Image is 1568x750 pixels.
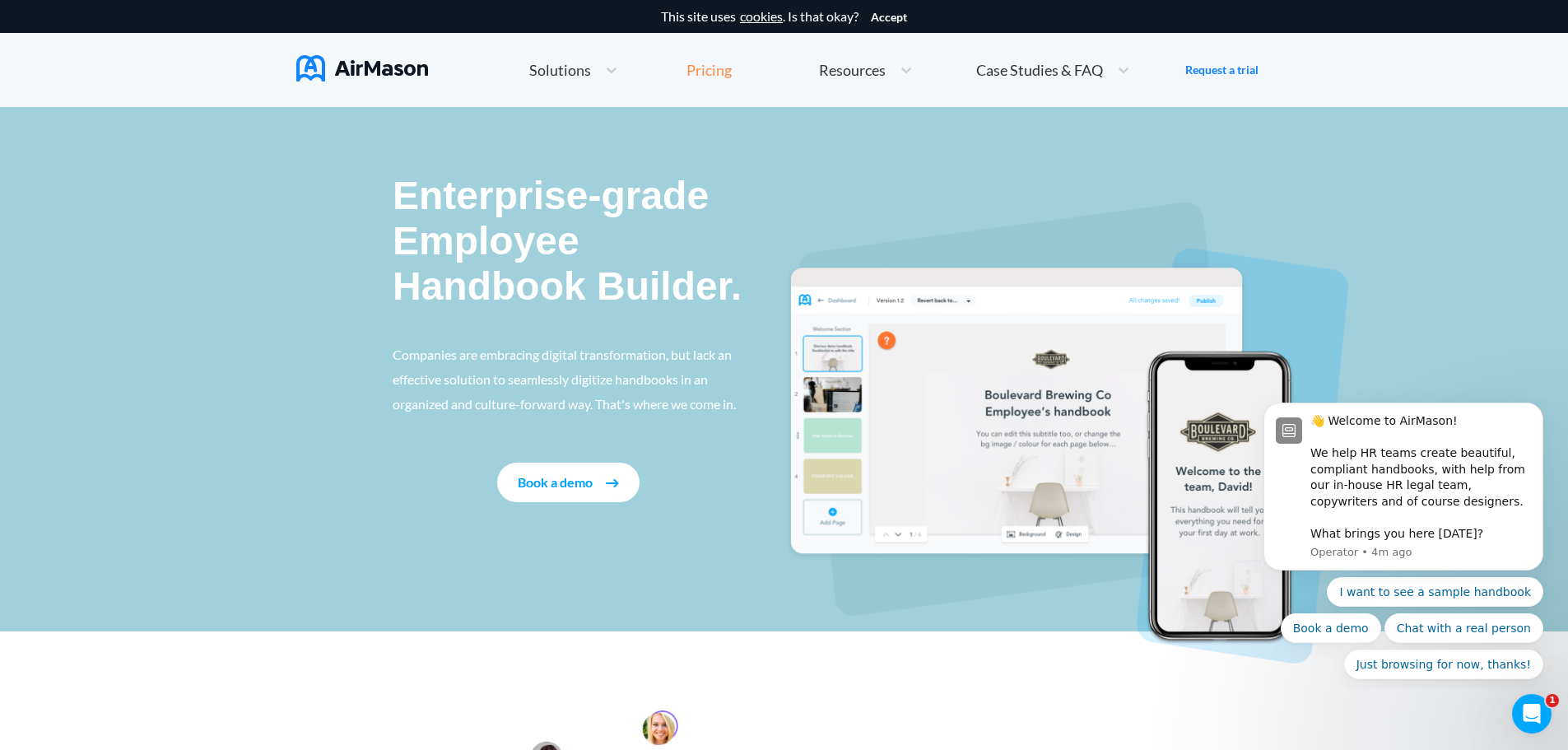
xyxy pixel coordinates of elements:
iframe: Intercom notifications message [1239,388,1568,689]
a: Pricing [686,55,732,85]
img: handbook intro [784,202,1348,664]
span: Resources [819,63,886,77]
button: Accept cookies [871,11,907,24]
img: AirMason Logo [296,55,428,82]
a: cookies [740,9,783,24]
span: Solutions [529,63,591,77]
iframe: Intercom live chat [1512,694,1552,734]
a: Request a trial [1185,62,1259,78]
span: 1 [1546,694,1559,707]
button: Book a demo [497,463,640,502]
span: Case Studies & FAQ [976,63,1103,77]
p: Companies are embracing digital transformation, but lack an effective solution to seamlessly digi... [393,342,745,417]
div: Pricing [686,63,732,77]
p: Enterprise-grade Employee Handbook Builder. [393,173,745,310]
